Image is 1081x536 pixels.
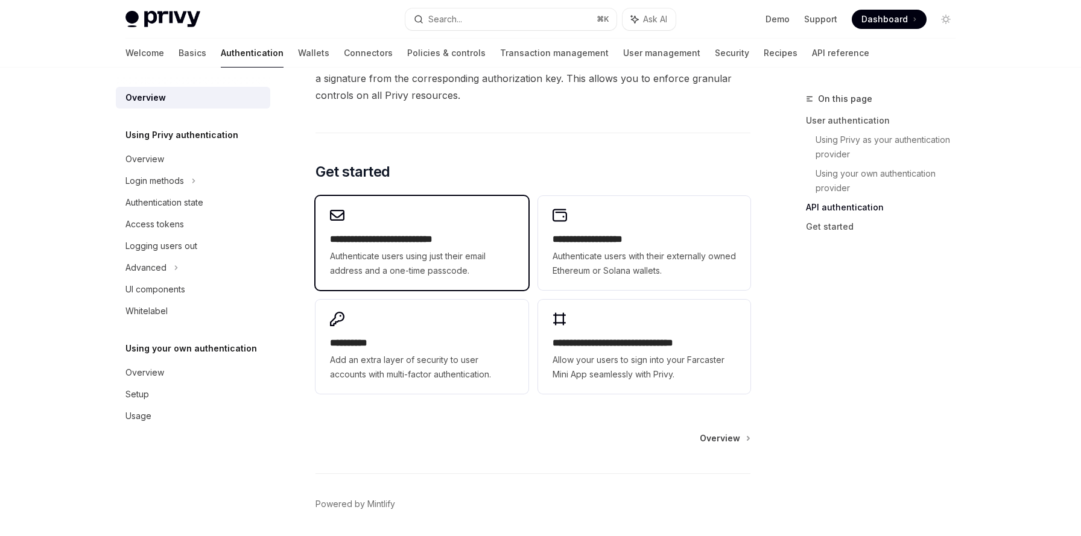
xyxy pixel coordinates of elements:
[116,235,270,257] a: Logging users out
[623,8,676,30] button: Ask AI
[405,8,617,30] button: Search...⌘K
[116,279,270,300] a: UI components
[806,111,965,130] a: User authentication
[116,87,270,109] a: Overview
[500,39,609,68] a: Transaction management
[125,90,166,105] div: Overview
[125,39,164,68] a: Welcome
[806,217,965,236] a: Get started
[700,432,749,444] a: Overview
[715,39,749,68] a: Security
[116,362,270,383] a: Overview
[125,387,149,402] div: Setup
[116,192,270,213] a: Authentication state
[125,174,184,188] div: Login methods
[125,409,151,423] div: Usage
[125,11,200,28] img: light logo
[116,213,270,235] a: Access tokens
[221,39,284,68] a: Authentication
[116,300,270,322] a: Whitelabel
[804,13,837,25] a: Support
[407,39,486,68] a: Policies & controls
[125,152,164,166] div: Overview
[764,39,797,68] a: Recipes
[861,13,908,25] span: Dashboard
[125,260,166,275] div: Advanced
[298,39,329,68] a: Wallets
[766,13,790,25] a: Demo
[116,405,270,427] a: Usage
[936,10,956,29] button: Toggle dark mode
[125,282,185,297] div: UI components
[428,12,462,27] div: Search...
[553,249,736,278] span: Authenticate users with their externally owned Ethereum or Solana wallets.
[344,39,393,68] a: Connectors
[700,432,740,444] span: Overview
[852,10,927,29] a: Dashboard
[116,148,270,170] a: Overview
[816,164,965,198] a: Using your own authentication provider
[125,365,164,380] div: Overview
[330,353,513,382] span: Add an extra layer of security to user accounts with multi-factor authentication.
[818,92,872,106] span: On this page
[315,162,390,181] span: Get started
[125,304,168,318] div: Whitelabel
[553,353,736,382] span: Allow your users to sign into your Farcaster Mini App seamlessly with Privy.
[816,130,965,164] a: Using Privy as your authentication provider
[597,14,609,24] span: ⌘ K
[806,198,965,217] a: API authentication
[125,195,203,210] div: Authentication state
[315,498,395,510] a: Powered by Mintlify
[330,249,513,278] span: Authenticate users using just their email address and a one-time passcode.
[538,196,750,290] a: **** **** **** ****Authenticate users with their externally owned Ethereum or Solana wallets.
[812,39,869,68] a: API reference
[623,39,700,68] a: User management
[125,128,238,142] h5: Using Privy authentication
[125,217,184,232] div: Access tokens
[179,39,206,68] a: Basics
[125,341,257,356] h5: Using your own authentication
[315,300,528,394] a: **** *****Add an extra layer of security to user accounts with multi-factor authentication.
[643,13,667,25] span: Ask AI
[116,383,270,405] a: Setup
[125,239,197,253] div: Logging users out
[315,36,750,104] span: In addition to the API secret, you can also configure that control specific wallets, policies, an...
